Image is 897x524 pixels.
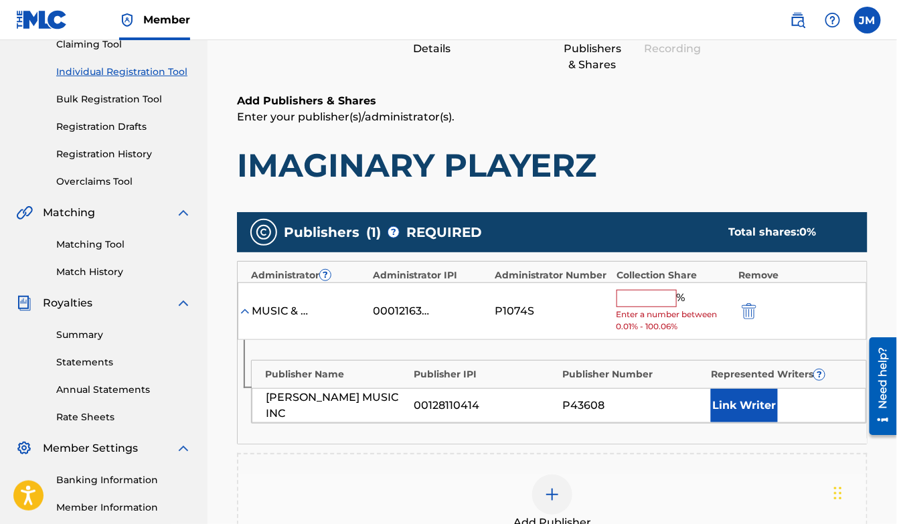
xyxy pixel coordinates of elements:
[284,222,359,242] span: Publishers
[559,25,626,73] div: Add Publishers & Shares
[43,440,138,456] span: Member Settings
[825,12,841,28] img: help
[16,440,32,456] img: Member Settings
[56,355,191,369] a: Statements
[56,473,191,487] a: Banking Information
[56,92,191,106] a: Bulk Registration Tool
[834,473,842,513] div: Drag
[785,7,811,33] a: Public Search
[814,369,825,380] span: ?
[56,328,191,342] a: Summary
[398,25,465,57] div: Enter Work Details
[800,226,817,238] span: 0 %
[238,304,252,318] img: expand-cell-toggle
[119,12,135,28] img: Top Rightsholder
[562,398,704,414] div: P43608
[251,268,366,282] div: Administrator
[790,12,806,28] img: search
[16,10,68,29] img: MLC Logo
[56,37,191,52] a: Claiming Tool
[43,205,95,221] span: Matching
[854,7,881,33] div: User Menu
[43,295,92,311] span: Royalties
[56,120,191,134] a: Registration Drafts
[16,295,32,311] img: Royalties
[860,333,897,440] iframe: Resource Center
[677,290,689,307] span: %
[56,175,191,189] a: Overclaims Tool
[256,224,272,240] img: publishers
[738,268,853,282] div: Remove
[56,501,191,515] a: Member Information
[373,268,488,282] div: Administrator IPI
[830,460,897,524] iframe: Chat Widget
[56,147,191,161] a: Registration History
[237,93,868,109] h6: Add Publishers & Shares
[265,367,407,381] div: Publisher Name
[56,383,191,397] a: Annual Statements
[414,367,556,381] div: Publisher IPI
[742,303,756,319] img: 12a2ab48e56ec057fbd8.svg
[495,268,610,282] div: Administrator Number
[56,238,191,252] a: Matching Tool
[388,227,399,238] span: ?
[16,205,33,221] img: Matching
[143,12,190,27] span: Member
[406,222,482,242] span: REQUIRED
[617,309,732,333] span: Enter a number between 0.01% - 100.06%
[175,440,191,456] img: expand
[711,389,778,422] button: Link Writer
[617,268,732,282] div: Collection Share
[175,205,191,221] img: expand
[544,487,560,503] img: add
[266,389,408,422] div: [PERSON_NAME] MUSIC INC
[366,222,381,242] span: ( 1 )
[729,224,841,240] div: Total shares:
[56,410,191,424] a: Rate Sheets
[237,109,868,125] p: Enter your publisher(s)/administrator(s).
[56,65,191,79] a: Individual Registration Tool
[237,145,868,185] h1: IMAGINARY PLAYERZ
[414,398,556,414] div: 00128110414
[56,265,191,279] a: Match History
[320,270,331,280] span: ?
[562,367,704,381] div: Publisher Number
[711,367,853,381] div: Represented Writers
[175,295,191,311] img: expand
[639,25,706,57] div: Add Recording
[819,7,846,33] div: Help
